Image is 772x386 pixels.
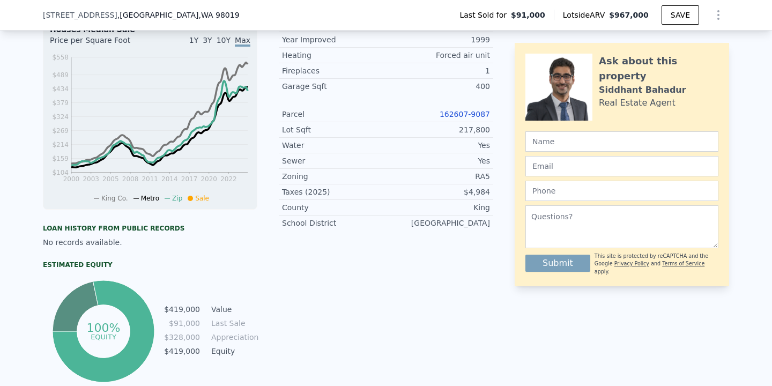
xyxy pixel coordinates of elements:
[189,36,198,44] span: 1Y
[282,109,386,120] div: Parcel
[164,317,201,329] td: $91,000
[459,10,511,20] span: Last Sold for
[43,261,257,269] div: Estimated Equity
[386,124,490,135] div: 217,800
[122,175,139,183] tspan: 2008
[235,36,250,47] span: Max
[43,237,257,248] div: No records available.
[43,224,257,233] div: Loan history from public records
[52,71,69,79] tspan: $489
[282,124,386,135] div: Lot Sqft
[52,141,69,149] tspan: $214
[209,317,257,329] td: Last Sale
[525,131,718,152] input: Name
[43,10,117,20] span: [STREET_ADDRESS]
[599,84,686,96] div: Siddhant Bahadur
[142,175,158,183] tspan: 2011
[172,195,182,202] span: Zip
[525,181,718,201] input: Phone
[609,11,649,19] span: $967,000
[282,202,386,213] div: County
[599,54,718,84] div: Ask about this property
[563,10,609,20] span: Lotside ARV
[164,345,201,357] td: $419,000
[386,155,490,166] div: Yes
[386,65,490,76] div: 1
[83,175,99,183] tspan: 2003
[209,345,257,357] td: Equity
[386,140,490,151] div: Yes
[282,187,386,197] div: Taxes (2025)
[386,50,490,61] div: Forced air unit
[662,261,704,266] a: Terms of Service
[161,175,178,183] tspan: 2014
[282,140,386,151] div: Water
[282,50,386,61] div: Heating
[117,10,240,20] span: , [GEOGRAPHIC_DATA]
[386,81,490,92] div: 400
[595,253,718,276] div: This site is protected by reCAPTCHA and the Google and apply.
[386,171,490,182] div: RA5
[386,187,490,197] div: $4,984
[511,10,545,20] span: $91,000
[101,195,128,202] span: King Co.
[164,303,201,315] td: $419,000
[203,36,212,44] span: 3Y
[164,331,201,343] td: $328,000
[614,261,649,266] a: Privacy Policy
[52,127,69,135] tspan: $269
[282,155,386,166] div: Sewer
[52,99,69,107] tspan: $379
[282,218,386,228] div: School District
[52,54,69,61] tspan: $558
[282,171,386,182] div: Zoning
[599,96,675,109] div: Real Estate Agent
[282,65,386,76] div: Fireplaces
[525,255,590,272] button: Submit
[282,81,386,92] div: Garage Sqft
[63,175,80,183] tspan: 2000
[386,218,490,228] div: [GEOGRAPHIC_DATA]
[52,155,69,162] tspan: $159
[52,169,69,176] tspan: $104
[198,11,239,19] span: , WA 98019
[282,34,386,45] div: Year Improved
[662,5,699,25] button: SAVE
[440,110,490,118] a: 162607-9087
[209,331,257,343] td: Appreciation
[141,195,159,202] span: Metro
[525,156,718,176] input: Email
[86,321,120,335] tspan: 100%
[195,195,209,202] span: Sale
[50,35,150,52] div: Price per Square Foot
[220,175,237,183] tspan: 2022
[52,85,69,93] tspan: $434
[386,34,490,45] div: 1999
[708,4,729,26] button: Show Options
[217,36,231,44] span: 10Y
[209,303,257,315] td: Value
[102,175,119,183] tspan: 2005
[91,332,116,340] tspan: equity
[386,202,490,213] div: King
[201,175,217,183] tspan: 2020
[52,113,69,121] tspan: $324
[181,175,198,183] tspan: 2017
